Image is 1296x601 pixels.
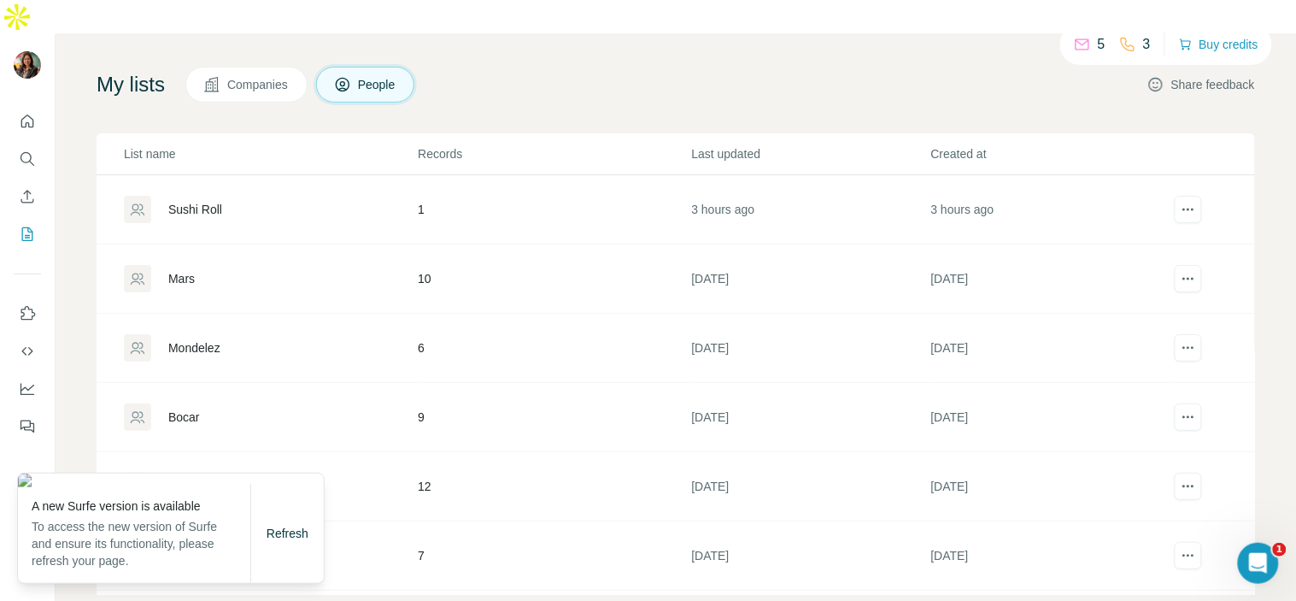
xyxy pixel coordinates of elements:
[14,144,41,174] button: Search
[14,219,41,250] button: My lists
[1179,32,1258,56] button: Buy credits
[168,270,195,287] div: Mars
[32,518,250,569] p: To access the new version of Surfe and ensure its functionality, please refresh your page.
[931,145,1169,162] p: Created at
[417,314,690,383] td: 6
[168,409,200,426] div: Bocar
[1175,473,1202,500] button: actions
[14,51,41,79] img: Avatar
[691,521,930,591] td: [DATE]
[691,452,930,521] td: [DATE]
[358,76,397,93] span: People
[14,374,41,404] button: Dashboard
[1175,334,1202,362] button: actions
[267,527,308,540] span: Refresh
[1147,76,1255,93] button: Share feedback
[168,339,220,356] div: Mondelez
[124,145,416,162] p: List name
[417,383,690,452] td: 9
[1098,34,1105,55] p: 5
[1175,196,1202,223] button: actions
[930,383,1170,452] td: [DATE]
[1175,542,1202,569] button: actions
[930,521,1170,591] td: [DATE]
[255,518,320,549] button: Refresh
[14,411,41,442] button: Feedback
[691,245,930,314] td: [DATE]
[97,71,165,98] h4: My lists
[32,498,250,515] p: A new Surfe version is available
[930,245,1170,314] td: [DATE]
[1238,543,1279,584] iframe: Intercom live chat
[930,314,1170,383] td: [DATE]
[14,298,41,329] button: Use Surfe on LinkedIn
[691,383,930,452] td: [DATE]
[168,201,222,218] div: Sushi Roll
[14,336,41,367] button: Use Surfe API
[417,175,690,245] td: 1
[417,521,690,591] td: 7
[692,145,929,162] p: Last updated
[18,474,324,487] img: ea52979c-0e50-4b0a-bfef-6af9d9258bff
[14,106,41,137] button: Quick start
[1273,543,1287,557] span: 1
[1143,34,1151,55] p: 3
[691,175,930,245] td: 3 hours ago
[417,245,690,314] td: 10
[418,145,689,162] p: Records
[930,452,1170,521] td: [DATE]
[930,175,1170,245] td: 3 hours ago
[1175,404,1202,431] button: actions
[227,76,290,93] span: Companies
[417,452,690,521] td: 12
[1175,265,1202,292] button: actions
[14,181,41,212] button: Enrich CSV
[691,314,930,383] td: [DATE]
